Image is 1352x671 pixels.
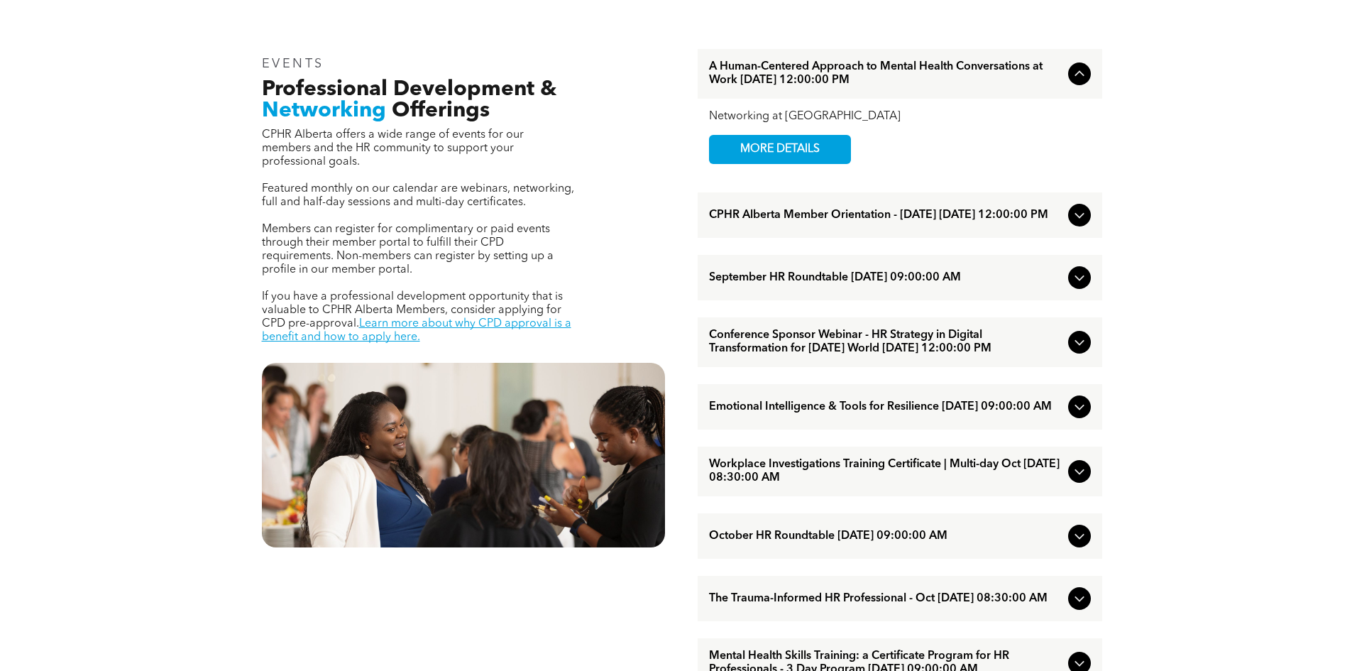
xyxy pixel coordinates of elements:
span: Conference Sponsor Webinar - HR Strategy in Digital Transformation for [DATE] World [DATE] 12:00:... [709,329,1062,356]
span: October HR Roundtable [DATE] 09:00:00 AM [709,530,1062,543]
span: Offerings [392,100,490,121]
span: If you have a professional development opportunity that is valuable to CPHR Alberta Members, cons... [262,291,563,329]
span: September HR Roundtable [DATE] 09:00:00 AM [709,271,1062,285]
span: CPHR Alberta offers a wide range of events for our members and the HR community to support your p... [262,129,524,168]
span: Members can register for complimentary or paid events through their member portal to fulfill thei... [262,224,554,276]
span: MORE DETAILS [724,136,836,163]
span: Emotional Intelligence & Tools for Resilience [DATE] 09:00:00 AM [709,400,1062,414]
span: A Human-Centered Approach to Mental Health Conversations at Work [DATE] 12:00:00 PM [709,60,1062,87]
span: Professional Development & [262,79,556,100]
span: Networking [262,100,386,121]
span: CPHR Alberta Member Orientation - [DATE] [DATE] 12:00:00 PM [709,209,1062,222]
a: MORE DETAILS [709,135,851,164]
span: Workplace Investigations Training Certificate | Multi-day Oct [DATE] 08:30:00 AM [709,458,1062,485]
span: EVENTS [262,58,325,70]
a: Learn more about why CPD approval is a benefit and how to apply here. [262,318,571,343]
span: Featured monthly on our calendar are webinars, networking, full and half-day sessions and multi-d... [262,183,574,208]
span: The Trauma-Informed HR Professional - Oct [DATE] 08:30:00 AM [709,592,1062,606]
div: Networking at [GEOGRAPHIC_DATA] [709,110,1091,124]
